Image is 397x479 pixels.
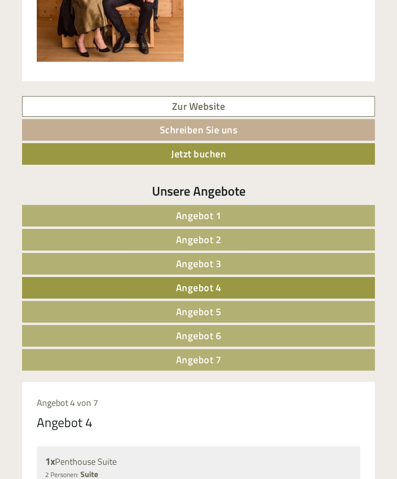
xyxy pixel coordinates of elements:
[176,208,222,223] span: Angebot 1
[45,454,352,469] div: Penthouse Suite
[37,413,93,431] div: Angebot 4
[22,143,375,165] a: Jetzt buchen
[176,352,222,367] span: Angebot 7
[176,304,222,319] span: Angebot 5
[176,256,222,271] span: Angebot 3
[176,280,222,295] span: Angebot 4
[176,328,222,343] span: Angebot 6
[37,396,98,409] span: Angebot 4 von 7
[22,119,375,141] a: Schreiben Sie uns
[176,232,222,247] span: Angebot 2
[22,96,375,117] a: Zur Website
[22,182,375,200] div: Unsere Angebote
[45,454,55,469] b: 1x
